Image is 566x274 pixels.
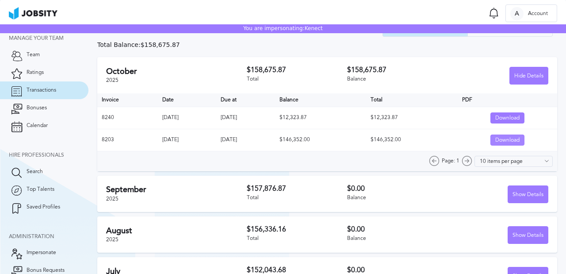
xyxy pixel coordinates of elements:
[247,225,348,233] h3: $156,336.16
[347,185,448,193] h3: $0.00
[347,76,448,82] div: Balance
[347,195,448,201] div: Balance
[490,112,524,123] button: Download
[510,7,524,20] div: A
[106,236,119,243] span: 2025
[505,4,557,22] button: AAccount
[106,185,247,194] h2: September
[27,123,48,129] span: Calendar
[509,67,548,85] button: Hide Details
[106,77,119,83] span: 2025
[247,195,348,201] div: Total
[106,196,119,202] span: 2025
[27,267,65,274] span: Bonus Requests
[524,11,552,17] span: Account
[9,234,88,240] div: Administration
[247,185,348,193] h3: $157,876.87
[9,152,88,158] div: Hire Professionals
[366,93,458,107] th: Total
[508,186,548,204] div: Show Details
[247,66,348,74] h3: $158,675.87
[247,76,348,82] div: Total
[27,69,44,76] span: Ratings
[158,93,216,107] th: Date
[216,107,275,129] td: [DATE]
[27,87,56,93] span: Transactions
[275,129,367,151] td: $146,352.00
[491,135,524,146] div: Download
[97,93,158,107] th: Invoice
[366,129,458,151] td: $146,352.00
[27,204,60,210] span: Saved Profiles
[216,129,275,151] td: [DATE]
[27,169,43,175] span: Search
[106,67,247,76] h2: October
[9,7,57,19] img: ab4bad089aa723f57921c736e9817d99.png
[347,66,448,74] h3: $158,675.87
[158,107,216,129] td: [DATE]
[97,41,557,48] div: Total Balance: $158,675.87
[347,225,448,233] h3: $0.00
[275,107,367,129] td: $12,323.87
[97,107,158,129] td: 8240
[9,35,88,42] div: Manage your team
[97,129,158,151] td: 8203
[458,93,557,107] th: PDF
[275,93,367,107] th: Balance
[27,105,47,111] span: Bonuses
[27,250,56,256] span: Impersonate
[366,107,458,129] td: $12,323.87
[27,186,54,193] span: Top Talents
[106,226,247,235] h2: August
[247,266,348,274] h3: $152,043.68
[442,158,459,164] span: Page: 1
[508,226,548,244] button: Show Details
[247,235,348,242] div: Total
[347,235,448,242] div: Balance
[491,113,524,124] div: Download
[27,52,40,58] span: Team
[510,67,548,85] div: Hide Details
[216,93,275,107] th: Due at
[347,266,448,274] h3: $0.00
[508,185,548,203] button: Show Details
[490,135,524,146] button: Download
[158,129,216,151] td: [DATE]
